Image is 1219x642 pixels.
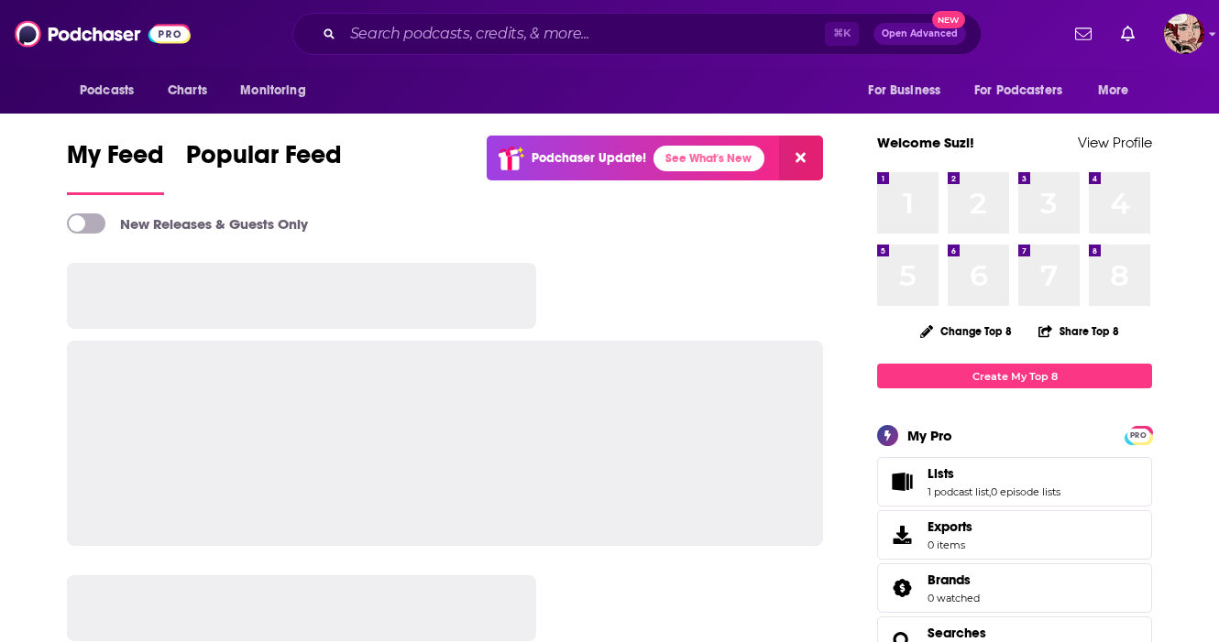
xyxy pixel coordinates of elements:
span: Monitoring [240,78,305,103]
span: For Business [868,78,940,103]
span: Lists [928,465,954,482]
a: View Profile [1078,134,1152,151]
button: open menu [227,73,329,108]
span: Exports [928,518,972,535]
span: Brands [877,563,1152,613]
a: PRO [1127,428,1149,441]
a: Show notifications dropdown [1068,18,1099,49]
a: Show notifications dropdown [1114,18,1142,49]
span: Brands [928,571,971,588]
span: ⌘ K [825,22,859,46]
a: Lists [928,465,1060,482]
div: Search podcasts, credits, & more... [292,13,982,55]
span: New [932,11,965,28]
button: open menu [855,73,963,108]
img: User Profile [1164,14,1204,54]
a: See What's New [653,146,764,171]
span: Charts [168,78,207,103]
p: Podchaser Update! [532,150,646,166]
span: Exports [884,522,920,548]
button: open menu [962,73,1089,108]
button: open menu [67,73,158,108]
a: Brands [928,571,980,588]
a: My Feed [67,139,164,195]
button: Change Top 8 [909,320,1023,343]
a: 0 episode lists [991,485,1060,498]
a: Create My Top 8 [877,364,1152,388]
span: Logged in as NBM-Suzi [1164,14,1204,54]
button: open menu [1085,73,1152,108]
span: Podcasts [80,78,134,103]
a: 0 watched [928,592,980,604]
a: Searches [928,625,986,641]
a: 1 podcast list [928,485,989,498]
a: Exports [877,510,1152,560]
span: , [989,485,991,498]
div: My Pro [907,427,952,444]
span: Popular Feed [186,139,342,181]
a: New Releases & Guests Only [67,213,308,234]
input: Search podcasts, credits, & more... [343,19,825,49]
a: Popular Feed [186,139,342,195]
span: Lists [877,457,1152,506]
button: Show profile menu [1164,14,1204,54]
span: PRO [1127,429,1149,442]
button: Share Top 8 [1038,313,1120,349]
a: Charts [156,73,218,108]
span: For Podcasters [974,78,1062,103]
span: Open Advanced [882,29,958,38]
img: Podchaser - Follow, Share and Rate Podcasts [15,16,191,51]
span: More [1098,78,1129,103]
button: Open AdvancedNew [873,23,966,45]
span: My Feed [67,139,164,181]
a: Lists [884,469,920,495]
a: Brands [884,575,920,601]
span: 0 items [928,539,972,551]
a: Welcome Suzi! [877,134,974,151]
